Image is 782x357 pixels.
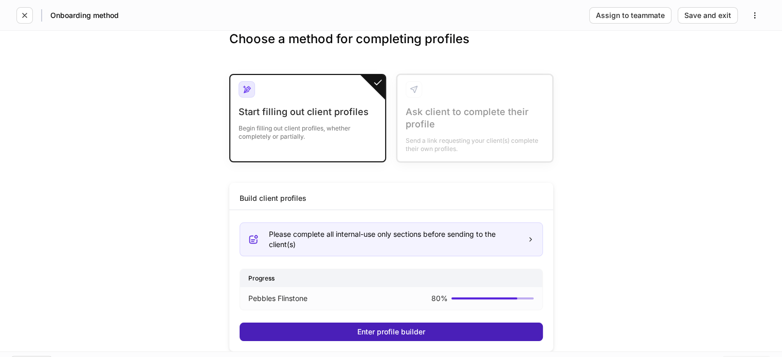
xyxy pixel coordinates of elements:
p: 80 % [431,293,447,304]
div: Save and exit [684,12,731,19]
div: Progress [240,269,542,287]
p: Pebbles Flinstone [248,293,307,304]
button: Assign to teammate [589,7,671,24]
h5: Onboarding method [50,10,119,21]
h3: Choose a method for completing profiles [229,31,553,64]
button: Enter profile builder [240,323,543,341]
div: Assign to teammate [596,12,665,19]
button: Save and exit [678,7,738,24]
div: Enter profile builder [357,328,425,335]
div: Begin filling out client profiles, whether completely or partially. [239,118,377,141]
div: Please complete all internal-use only sections before sending to the client(s) [269,229,519,250]
div: Start filling out client profiles [239,106,377,118]
div: Build client profiles [240,193,306,203]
